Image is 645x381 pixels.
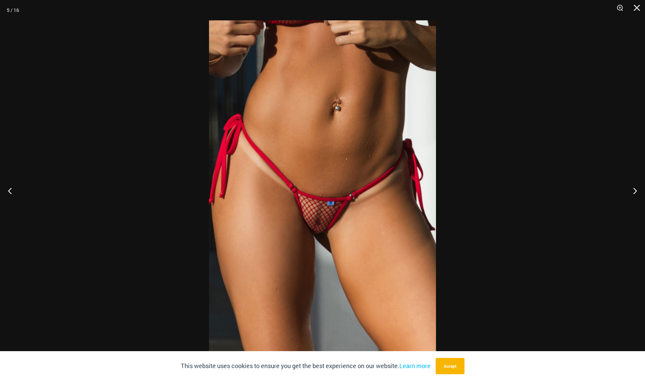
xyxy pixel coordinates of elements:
img: Summer Storm Red 456 Micro 01 [209,20,436,361]
button: Accept [436,358,464,374]
a: Learn more [399,362,431,370]
div: 5 / 16 [7,5,19,15]
p: This website uses cookies to ensure you get the best experience on our website. [181,361,431,371]
button: Next [620,174,645,208]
